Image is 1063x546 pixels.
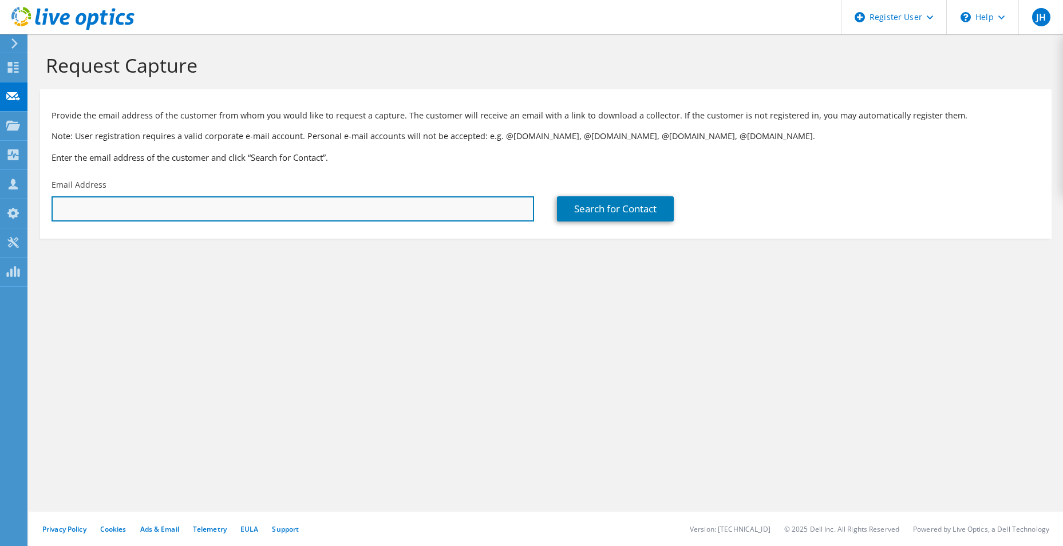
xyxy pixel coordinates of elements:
[690,524,770,534] li: Version: [TECHNICAL_ID]
[193,524,227,534] a: Telemetry
[52,151,1040,164] h3: Enter the email address of the customer and click “Search for Contact”.
[1032,8,1050,26] span: JH
[52,130,1040,143] p: Note: User registration requires a valid corporate e-mail account. Personal e-mail accounts will ...
[557,196,674,221] a: Search for Contact
[240,524,258,534] a: EULA
[913,524,1049,534] li: Powered by Live Optics, a Dell Technology
[46,53,1040,77] h1: Request Capture
[961,12,971,22] svg: \n
[42,524,86,534] a: Privacy Policy
[272,524,299,534] a: Support
[140,524,179,534] a: Ads & Email
[52,179,106,191] label: Email Address
[52,109,1040,122] p: Provide the email address of the customer from whom you would like to request a capture. The cust...
[100,524,127,534] a: Cookies
[784,524,899,534] li: © 2025 Dell Inc. All Rights Reserved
